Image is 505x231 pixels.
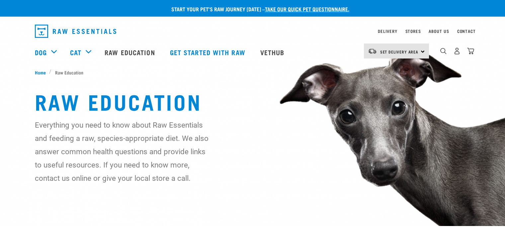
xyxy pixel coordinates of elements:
[70,47,81,57] a: Cat
[467,48,474,55] img: home-icon@2x.png
[368,48,377,54] img: van-moving.png
[163,39,254,65] a: Get started with Raw
[35,69,49,76] a: Home
[35,47,47,57] a: Dog
[35,118,209,185] p: Everything you need to know about Raw Essentials and feeding a raw, species-appropriate diet. We ...
[35,69,470,76] nav: breadcrumbs
[380,51,419,53] span: Set Delivery Area
[429,30,449,32] a: About Us
[378,30,397,32] a: Delivery
[457,30,476,32] a: Contact
[254,39,293,65] a: Vethub
[440,48,447,54] img: home-icon-1@2x.png
[35,69,46,76] span: Home
[454,48,461,55] img: user.png
[265,7,349,10] a: take our quick pet questionnaire.
[405,30,421,32] a: Stores
[35,89,470,113] h1: Raw Education
[35,25,116,38] img: Raw Essentials Logo
[30,22,476,41] nav: dropdown navigation
[98,39,163,65] a: Raw Education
